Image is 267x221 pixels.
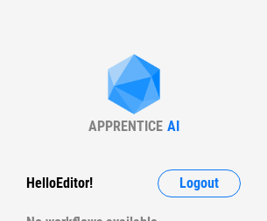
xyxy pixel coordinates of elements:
img: Apprentice AI [99,54,169,118]
span: Logout [179,176,219,190]
div: APPRENTICE [88,118,163,135]
div: AI [167,118,179,135]
div: Hello Editor ! [26,169,93,197]
button: Logout [158,169,241,197]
